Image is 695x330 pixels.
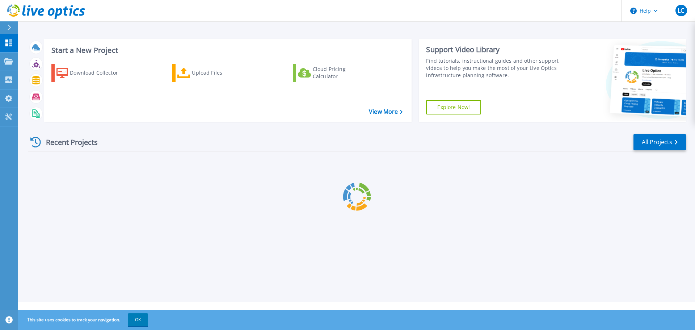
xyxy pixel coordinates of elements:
span: This site uses cookies to track your navigation. [20,313,148,326]
a: Upload Files [172,64,253,82]
div: Support Video Library [426,45,562,54]
button: OK [128,313,148,326]
div: Cloud Pricing Calculator [313,66,371,80]
a: All Projects [633,134,686,150]
a: Download Collector [51,64,132,82]
div: Upload Files [192,66,250,80]
div: Find tutorials, instructional guides and other support videos to help you make the most of your L... [426,57,562,79]
div: Recent Projects [28,133,108,151]
a: Explore Now! [426,100,481,114]
div: Download Collector [70,66,128,80]
h3: Start a New Project [51,46,403,54]
span: LC [678,8,684,13]
a: Cloud Pricing Calculator [293,64,374,82]
a: View More [369,108,403,115]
